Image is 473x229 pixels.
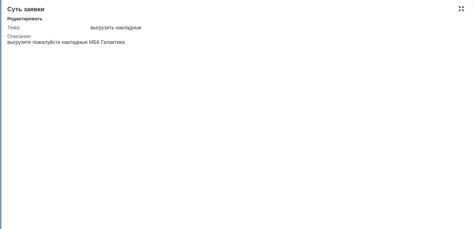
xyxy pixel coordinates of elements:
div: Тема: [7,25,89,30]
div: Описание: [7,33,462,39]
div: Свернуть (Esc) [458,6,464,12]
div: Редактировать [7,16,43,22]
div: выгрузить накладные [90,25,461,30]
span: Суть заявки [7,6,44,13]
